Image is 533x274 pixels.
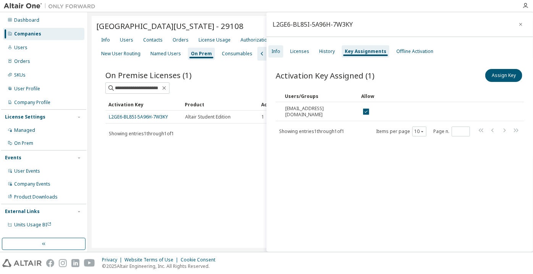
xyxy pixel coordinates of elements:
div: Dashboard [14,17,39,23]
button: 10 [414,128,425,135]
div: External Links [5,208,40,215]
span: Altair Student Edition [185,114,231,120]
div: User Events [14,168,40,174]
div: Allow [361,90,509,102]
div: Users [14,45,27,51]
div: Product Downloads [14,194,58,200]
div: Users/Groups [285,90,355,102]
img: altair_logo.svg [2,259,42,267]
div: On Prem [14,140,33,146]
div: Cookie Consent [181,257,220,263]
div: Users [120,37,133,43]
div: License Settings [5,114,45,120]
span: Showing entries 1 through 1 of 1 [279,128,344,135]
div: Managed [14,127,35,133]
div: Offline Activation [396,48,433,54]
div: Orders [14,58,30,64]
div: Contacts [143,37,163,43]
div: Info [271,48,280,54]
div: Company Events [14,181,50,187]
span: Items per page [376,127,426,136]
span: On Premise Licenses (1) [105,70,192,80]
div: Authorizations [241,37,273,43]
a: L2GE6-BL85I-5A96H-7W3KY [109,114,168,120]
div: Activation Allowed [261,98,331,111]
img: Altair One [4,2,99,10]
div: On Prem [191,51,212,57]
div: Company Profile [14,99,50,106]
button: Assign Key [485,69,522,82]
div: Website Terms of Use [124,257,181,263]
div: SKUs [14,72,26,78]
div: History [319,48,335,54]
span: Units Usage BI [14,221,52,228]
p: © 2025 Altair Engineering, Inc. All Rights Reserved. [102,263,220,269]
div: Consumables [222,51,252,57]
div: License Usage [199,37,231,43]
span: [GEOGRAPHIC_DATA][US_STATE] - 29108 [96,21,244,31]
div: Orders [173,37,189,43]
div: Licenses [290,48,309,54]
span: Showing entries 1 through 1 of 1 [109,130,174,137]
span: [EMAIL_ADDRESS][DOMAIN_NAME] [285,106,355,118]
img: instagram.svg [59,259,67,267]
div: L2GE6-BL85I-5A96H-7W3KY [273,21,353,27]
div: Events [5,155,21,161]
img: linkedin.svg [71,259,79,267]
span: 1 [262,114,264,120]
div: Companies [14,31,41,37]
div: Activation Key [108,98,179,111]
div: Info [101,37,110,43]
div: Named Users [150,51,181,57]
div: Product [185,98,255,111]
div: Privacy [102,257,124,263]
div: Key Assignments [345,48,386,54]
span: Page n. [433,127,470,136]
img: youtube.svg [84,259,95,267]
div: New User Routing [101,51,141,57]
span: Activation Key Assigned (1) [276,70,375,81]
div: User Profile [14,86,40,92]
img: facebook.svg [46,259,54,267]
